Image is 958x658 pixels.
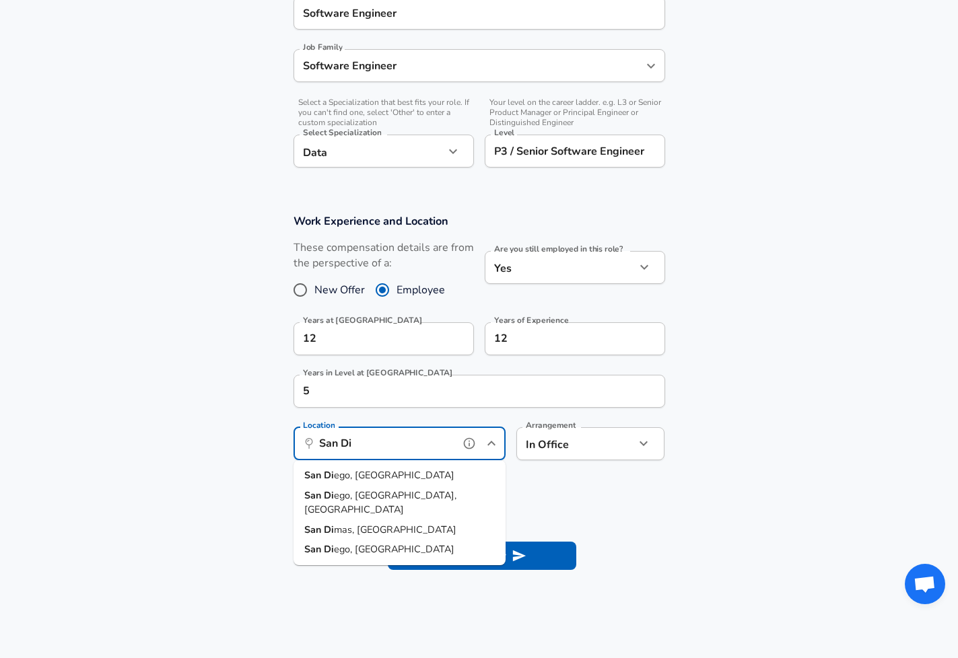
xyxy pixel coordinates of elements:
[905,564,945,604] div: Open chat
[491,141,659,161] input: L3
[485,98,665,128] span: Your level on the career ladder. e.g. L3 or Senior Product Manager or Principal Engineer or Disti...
[294,240,474,271] label: These compensation details are from the perspective of a:
[324,542,334,556] strong: Di
[304,488,324,502] strong: San
[294,98,474,128] span: Select a Specialization that best fits your role. If you can't find one, select 'Other' to enter ...
[324,488,334,502] strong: Di
[494,129,514,137] label: Level
[303,369,453,377] label: Years in Level at [GEOGRAPHIC_DATA]
[294,375,636,408] input: 1
[294,322,444,355] input: 0
[304,523,324,536] strong: San
[397,282,445,298] span: Employee
[324,523,334,536] strong: Di
[300,55,639,76] input: Software Engineer
[303,421,335,429] label: Location
[304,468,324,482] strong: San
[334,468,454,482] span: ego, [GEOGRAPHIC_DATA]
[303,129,381,137] label: Select Specialization
[485,251,636,284] div: Yes
[494,316,568,324] label: Years of Experience
[324,468,334,482] strong: Di
[334,542,454,556] span: ego, [GEOGRAPHIC_DATA]
[303,43,343,51] label: Job Family
[294,213,665,229] h3: Work Experience and Location
[482,434,501,453] button: Close
[485,322,636,355] input: 7
[303,316,422,324] label: Years at [GEOGRAPHIC_DATA]
[516,427,615,460] div: In Office
[459,433,479,453] button: help
[526,421,576,429] label: Arrangement
[304,542,324,556] strong: San
[642,57,660,75] button: Open
[294,135,444,168] div: Data
[494,245,623,253] label: Are you still employed in this role?
[300,3,659,24] input: Software Engineer
[314,282,365,298] span: New Offer
[304,488,456,517] span: ego, [GEOGRAPHIC_DATA], [GEOGRAPHIC_DATA]
[334,523,456,536] span: mas, [GEOGRAPHIC_DATA]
